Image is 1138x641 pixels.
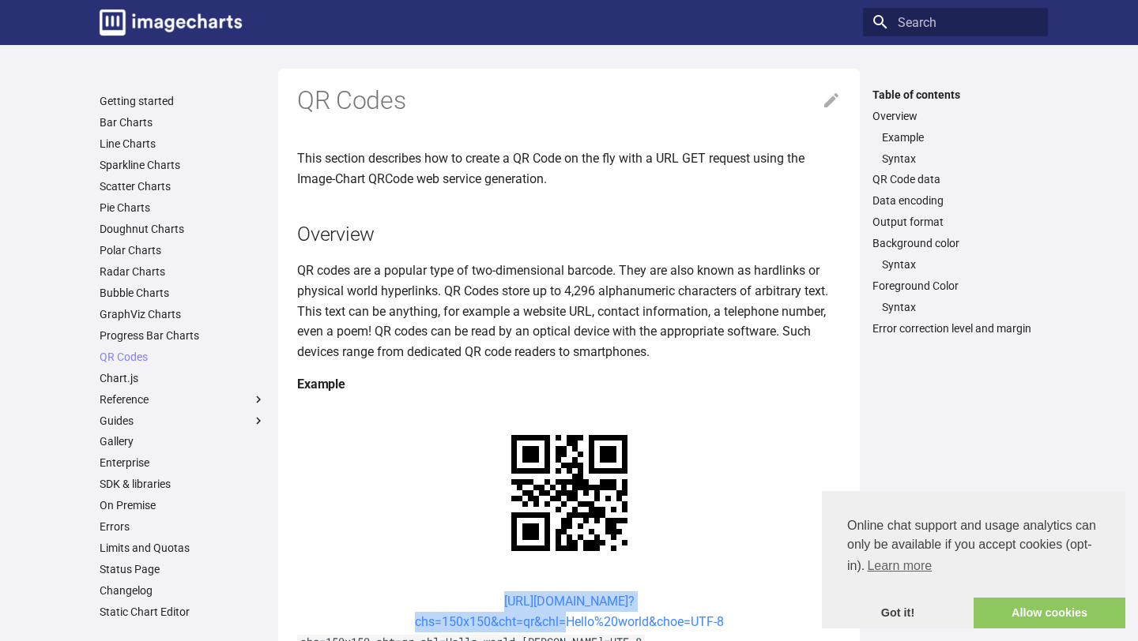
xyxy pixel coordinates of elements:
a: Limits and Quotas [100,541,266,555]
a: Polar Charts [100,243,266,257]
a: Error correction level and margin [872,321,1038,335]
a: Syntax [882,152,1038,166]
a: Getting started [100,94,266,108]
label: Table of contents [863,88,1048,102]
a: Status Page [100,562,266,576]
a: Background color [872,236,1038,250]
a: Progress Bar Charts [100,328,266,343]
a: Image-Charts documentation [93,3,248,42]
nav: Overview [872,130,1038,166]
a: Pie Charts [100,201,266,215]
span: Online chat support and usage analytics can only be available if you accept cookies (opt-in). [847,516,1100,578]
a: Bar Charts [100,115,266,129]
a: QR Code data [872,172,1038,186]
p: This section describes how to create a QR Code on the fly with a URL GET request using the Image-... [297,148,841,189]
a: Overview [872,109,1038,123]
a: On Premise [100,498,266,512]
a: Syntax [882,257,1038,272]
a: SDK & libraries [100,477,266,491]
a: Scatter Charts [100,179,266,193]
a: Data encoding [872,193,1038,208]
a: Bubble Charts [100,286,266,300]
a: Sparkline Charts [100,158,266,172]
label: Reference [100,392,266,407]
nav: Background color [872,257,1038,272]
a: QR Codes [100,350,266,364]
a: Chart.js [100,371,266,385]
h1: QR Codes [297,84,841,118]
a: Foreground Color [872,279,1038,293]
nav: Foreground Color [872,300,1038,314]
a: Enterprise [100,455,266,470]
h2: Overview [297,220,841,248]
h4: Example [297,374,841,395]
a: Example [882,130,1038,144]
nav: Table of contents [863,88,1048,336]
a: Line Charts [100,137,266,151]
a: Static Chart Editor [100,605,266,619]
a: Errors [100,519,266,534]
a: dismiss cookie message [822,598,974,629]
p: QR codes are a popular type of two-dimensional barcode. They are also known as hardlinks or physi... [297,261,841,362]
a: Doughnut Charts [100,222,266,236]
img: logo [100,9,242,36]
div: cookieconsent [822,491,1125,628]
a: Radar Charts [100,264,266,279]
label: Guides [100,414,266,428]
a: Output format [872,215,1038,229]
a: allow cookies [974,598,1125,629]
a: learn more about cookies [865,554,934,578]
input: Search [863,8,1048,36]
img: chart [484,407,655,579]
a: GraphViz Charts [100,307,266,321]
a: Changelog [100,583,266,598]
a: [URL][DOMAIN_NAME]?chs=150x150&cht=qr&chl=Hello%20world&choe=UTF-8 [415,594,724,629]
a: Gallery [100,434,266,448]
a: Syntax [882,300,1038,314]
